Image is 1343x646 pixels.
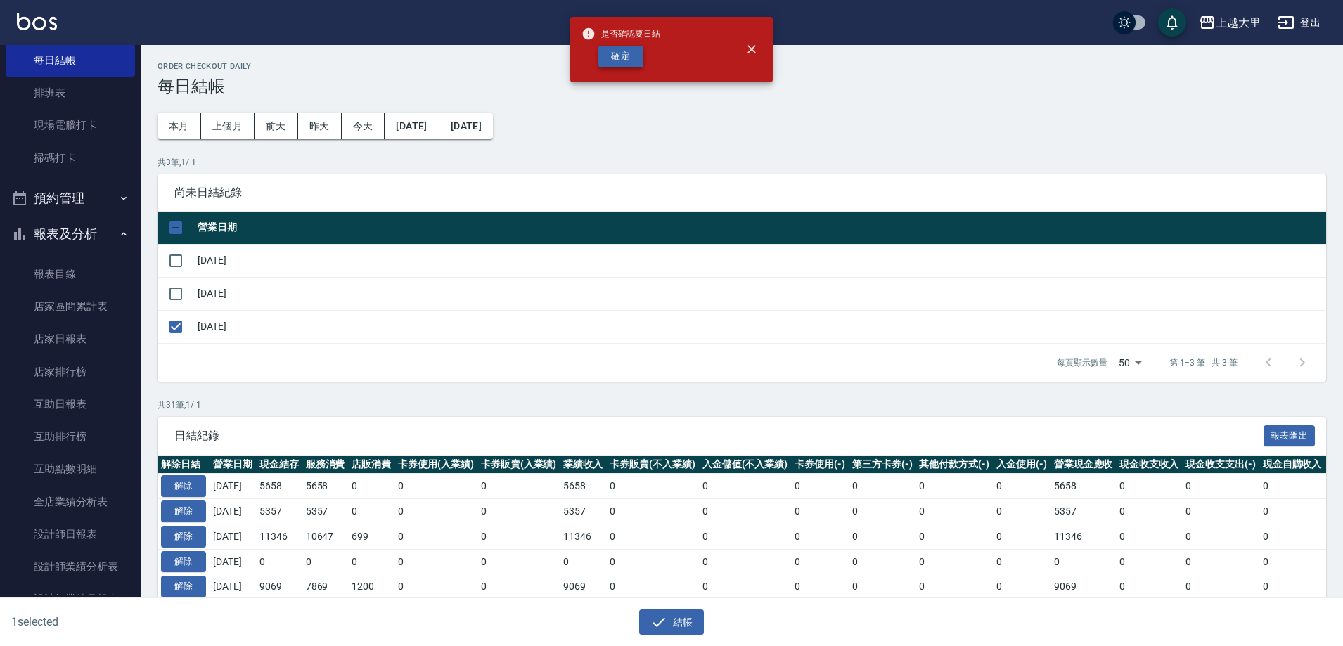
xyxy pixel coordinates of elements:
[1182,524,1259,549] td: 0
[256,456,302,474] th: 現金結存
[194,310,1326,343] td: [DATE]
[1264,428,1316,441] a: 報表匯出
[6,258,135,290] a: 報表目錄
[1182,456,1259,474] th: 現金收支支出(-)
[606,474,699,499] td: 0
[302,549,349,574] td: 0
[348,524,394,549] td: 699
[993,549,1050,574] td: 0
[993,456,1050,474] th: 入金使用(-)
[1050,574,1117,600] td: 9069
[1116,524,1182,549] td: 0
[1272,10,1326,36] button: 登出
[161,576,206,597] button: 解除
[194,277,1326,310] td: [DATE]
[348,474,394,499] td: 0
[158,156,1326,169] p: 共 3 筆, 1 / 1
[736,34,767,65] button: close
[6,453,135,485] a: 互助點數明細
[1169,356,1238,369] p: 第 1–3 筆 共 3 筆
[699,524,792,549] td: 0
[348,456,394,474] th: 店販消費
[993,574,1050,600] td: 0
[849,474,916,499] td: 0
[6,420,135,453] a: 互助排行榜
[302,474,349,499] td: 5658
[302,456,349,474] th: 服務消費
[302,499,349,524] td: 5357
[699,499,792,524] td: 0
[394,499,477,524] td: 0
[1259,524,1325,549] td: 0
[477,474,560,499] td: 0
[348,499,394,524] td: 0
[993,499,1050,524] td: 0
[6,180,135,217] button: 預約管理
[791,524,849,549] td: 0
[1264,425,1316,447] button: 報表匯出
[6,583,135,615] a: 設計師業績月報表
[849,574,916,600] td: 0
[256,549,302,574] td: 0
[791,456,849,474] th: 卡券使用(-)
[993,474,1050,499] td: 0
[194,244,1326,277] td: [DATE]
[256,499,302,524] td: 5357
[1050,524,1117,549] td: 11346
[255,113,298,139] button: 前天
[849,456,916,474] th: 第三方卡券(-)
[606,499,699,524] td: 0
[174,429,1264,443] span: 日結紀錄
[158,77,1326,96] h3: 每日結帳
[1050,499,1117,524] td: 5357
[161,500,206,522] button: 解除
[210,574,256,600] td: [DATE]
[158,456,210,474] th: 解除日結
[1116,499,1182,524] td: 0
[256,474,302,499] td: 5658
[6,290,135,323] a: 店家區間累計表
[915,474,993,499] td: 0
[1182,574,1259,600] td: 0
[210,456,256,474] th: 營業日期
[560,499,606,524] td: 5357
[439,113,493,139] button: [DATE]
[1113,344,1147,382] div: 50
[256,524,302,549] td: 11346
[385,113,439,139] button: [DATE]
[606,549,699,574] td: 0
[1116,456,1182,474] th: 現金收支收入
[1050,549,1117,574] td: 0
[477,499,560,524] td: 0
[17,13,57,30] img: Logo
[560,524,606,549] td: 11346
[11,613,333,631] h6: 1 selected
[699,474,792,499] td: 0
[394,574,477,600] td: 0
[791,574,849,600] td: 0
[915,499,993,524] td: 0
[161,551,206,573] button: 解除
[1259,574,1325,600] td: 0
[1116,549,1182,574] td: 0
[348,549,394,574] td: 0
[6,550,135,583] a: 設計師業績分析表
[6,216,135,252] button: 報表及分析
[194,212,1326,245] th: 營業日期
[1182,474,1259,499] td: 0
[1116,474,1182,499] td: 0
[993,524,1050,549] td: 0
[560,456,606,474] th: 業績收入
[1259,499,1325,524] td: 0
[849,549,916,574] td: 0
[394,456,477,474] th: 卡券使用(入業績)
[158,62,1326,71] h2: Order checkout daily
[791,549,849,574] td: 0
[6,142,135,174] a: 掃碼打卡
[210,524,256,549] td: [DATE]
[477,574,560,600] td: 0
[348,574,394,600] td: 1200
[477,549,560,574] td: 0
[606,456,699,474] th: 卡券販賣(不入業績)
[1182,549,1259,574] td: 0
